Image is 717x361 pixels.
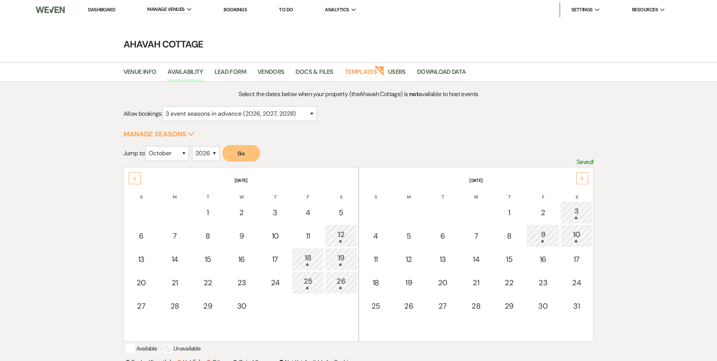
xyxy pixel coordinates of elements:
[397,277,421,288] div: 19
[430,300,455,312] div: 27
[129,254,154,265] div: 13
[215,67,246,81] a: Lead Form
[229,300,254,312] div: 30
[388,67,406,81] a: Users
[229,277,254,288] div: 23
[565,300,588,312] div: 31
[163,344,201,353] p: Unavailable
[163,230,187,242] div: 7
[123,149,145,157] span: Jump to:
[147,6,184,13] span: Manage Venues
[129,277,154,288] div: 20
[430,277,455,288] div: 20
[296,275,320,289] div: 25
[329,275,353,289] div: 26
[393,185,425,200] th: M
[460,185,492,200] th: W
[530,300,556,312] div: 30
[163,254,187,265] div: 14
[364,277,388,288] div: 18
[182,89,535,99] p: Select the dates below when your property (the Ahavah Cottage ) is available to host events
[565,229,588,243] div: 10
[565,205,588,219] div: 3
[224,6,247,13] a: Bookings
[222,145,260,162] button: Go
[123,131,195,138] button: Manage Seasons
[263,230,287,242] div: 10
[397,300,421,312] div: 26
[225,185,259,200] th: W
[159,185,191,200] th: M
[123,110,162,118] span: Allow bookings:
[229,230,254,242] div: 9
[526,185,560,200] th: F
[296,230,320,242] div: 11
[167,67,203,81] a: Availability
[263,277,287,288] div: 24
[360,185,392,200] th: S
[464,300,488,312] div: 28
[88,38,630,51] h4: Ahavah Cottage
[464,277,488,288] div: 21
[196,300,220,312] div: 29
[497,207,521,218] div: 1
[464,254,488,265] div: 14
[409,90,419,98] strong: not
[577,157,594,167] p: Saved!
[129,300,154,312] div: 27
[345,67,377,81] a: Templates
[296,207,320,218] div: 4
[296,252,320,266] div: 18
[163,300,187,312] div: 28
[196,230,220,242] div: 8
[125,168,358,184] th: [DATE]
[263,254,287,265] div: 17
[364,254,388,265] div: 11
[163,277,187,288] div: 21
[325,6,349,14] span: Analytics
[530,229,556,243] div: 9
[565,277,588,288] div: 24
[263,207,287,218] div: 3
[257,67,285,81] a: Vendors
[196,277,220,288] div: 22
[125,185,158,200] th: S
[493,185,525,200] th: T
[364,230,388,242] div: 4
[497,230,521,242] div: 8
[360,168,593,184] th: [DATE]
[497,254,521,265] div: 15
[417,67,466,81] a: Download Data
[229,207,254,218] div: 2
[497,277,521,288] div: 22
[530,277,556,288] div: 23
[325,185,358,200] th: S
[397,230,421,242] div: 5
[464,230,488,242] div: 7
[364,300,388,312] div: 25
[430,254,455,265] div: 13
[36,2,64,18] img: Weven Logo
[560,185,592,200] th: S
[329,229,353,243] div: 12
[329,252,353,266] div: 19
[129,230,154,242] div: 6
[565,254,588,265] div: 17
[497,300,521,312] div: 29
[279,6,293,13] a: To Do
[126,344,157,353] p: Available
[88,6,115,13] a: Dashboard
[292,185,324,200] th: F
[196,207,220,218] div: 1
[632,6,658,14] span: Resources
[192,185,224,200] th: T
[397,254,421,265] div: 12
[530,254,556,265] div: 16
[123,67,157,81] a: Venue Info
[329,207,353,218] div: 5
[295,67,333,81] a: Docs & Files
[196,254,220,265] div: 15
[374,65,384,76] strong: New
[430,230,455,242] div: 6
[571,6,593,14] span: Settings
